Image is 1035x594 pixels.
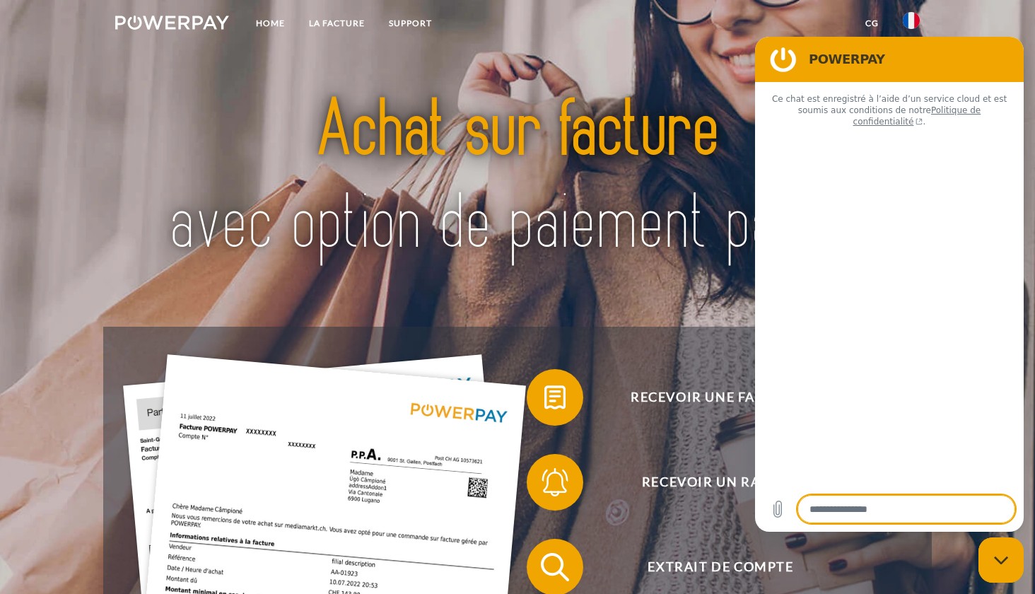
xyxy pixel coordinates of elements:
img: qb_search.svg [537,549,573,585]
span: Recevoir un rappel? [547,454,894,511]
img: qb_bill.svg [537,380,573,415]
span: Recevoir une facture ? [547,369,894,426]
a: Support [377,11,444,36]
button: Recevoir un rappel? [527,454,894,511]
img: qb_bell.svg [537,465,573,500]
iframe: Bouton de lancement de la fenêtre de messagerie, conversation en cours [978,537,1024,583]
a: LA FACTURE [297,11,377,36]
a: CG [853,11,891,36]
img: fr [903,12,920,29]
button: Recevoir une facture ? [527,369,894,426]
img: title-powerpay_fr.svg [155,59,879,296]
iframe: Fenêtre de messagerie [755,37,1024,532]
img: logo-powerpay-white.svg [115,16,229,30]
a: Home [244,11,297,36]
